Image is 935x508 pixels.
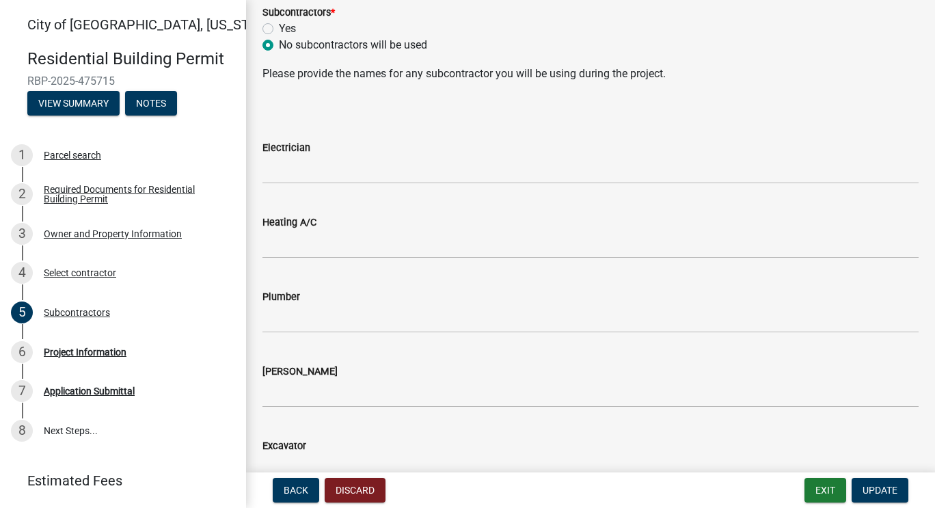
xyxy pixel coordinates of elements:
label: Electrician [262,144,310,153]
h4: Residential Building Permit [27,49,235,69]
p: Please provide the names for any subcontractor you will be using during the project. [262,66,919,82]
wm-modal-confirm: Summary [27,98,120,109]
button: Notes [125,91,177,116]
div: Project Information [44,347,126,357]
label: Subcontractors [262,8,335,18]
div: 8 [11,420,33,442]
div: 6 [11,341,33,363]
button: Update [852,478,908,503]
span: Update [863,485,897,496]
div: 2 [11,183,33,205]
span: Back [284,485,308,496]
div: Parcel search [44,150,101,160]
label: Plumber [262,293,300,302]
div: Application Submittal [44,386,135,396]
label: Excavator [262,442,306,451]
div: 7 [11,380,33,402]
wm-modal-confirm: Notes [125,98,177,109]
button: Discard [325,478,385,503]
span: City of [GEOGRAPHIC_DATA], [US_STATE] [27,16,276,33]
div: 4 [11,262,33,284]
div: Owner and Property Information [44,229,182,239]
button: Exit [804,478,846,503]
button: Back [273,478,319,503]
div: 3 [11,223,33,245]
label: [PERSON_NAME] [262,367,338,377]
span: RBP-2025-475715 [27,75,219,88]
a: Estimated Fees [11,467,224,494]
div: Subcontractors [44,308,110,317]
div: Select contractor [44,268,116,278]
div: Required Documents for Residential Building Permit [44,185,224,204]
div: 1 [11,144,33,166]
button: View Summary [27,91,120,116]
label: No subcontractors will be used [279,37,427,53]
div: 5 [11,302,33,323]
label: Heating A/C [262,218,316,228]
label: Yes [279,21,296,37]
